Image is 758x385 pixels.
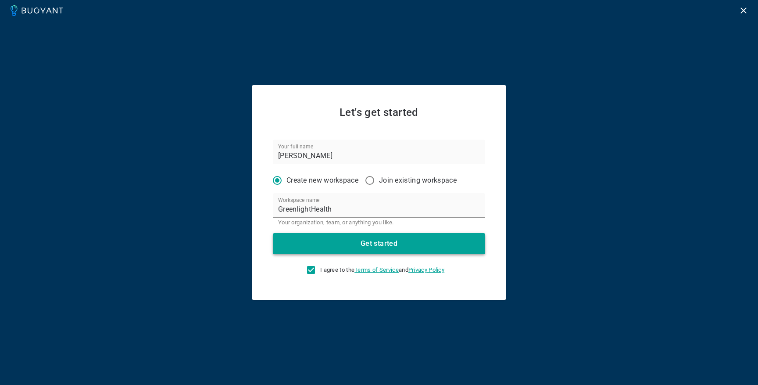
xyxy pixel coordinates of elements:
[273,233,485,254] button: Get started
[361,239,397,248] h4: Get started
[278,143,313,150] label: Your full name
[379,176,457,185] p: Join existing workspace
[273,106,485,119] h2: Let's get started
[278,196,320,204] label: Workspace name
[286,176,358,185] p: Create new workspace
[736,3,751,18] button: Logout
[736,6,751,14] a: Logout
[354,266,399,273] a: Terms of Service
[278,219,480,226] p: Your organization, team, or anything you like.
[320,266,444,273] span: I agree to the and
[408,266,444,273] a: Privacy Policy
